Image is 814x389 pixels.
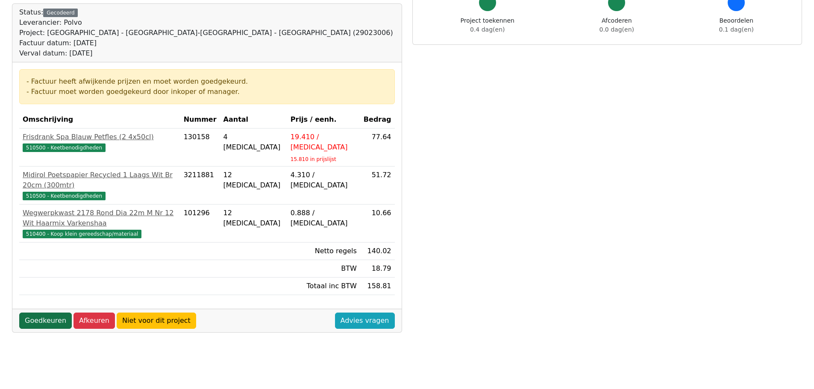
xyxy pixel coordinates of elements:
td: Netto regels [287,243,360,260]
a: Afkeuren [73,313,115,329]
a: Niet voor dit project [117,313,196,329]
div: Frisdrank Spa Blauw Petfles (2 4x50cl) [23,132,177,142]
div: Factuur datum: [DATE] [19,38,393,48]
td: BTW [287,260,360,278]
td: 18.79 [360,260,395,278]
th: Omschrijving [19,111,180,129]
div: Project: [GEOGRAPHIC_DATA] - [GEOGRAPHIC_DATA]-[GEOGRAPHIC_DATA] - [GEOGRAPHIC_DATA] (29023006) [19,28,393,38]
span: 510400 - Koop klein gereedschap/materiaal [23,230,141,238]
td: 130158 [180,129,220,167]
span: 0.4 dag(en) [470,26,505,33]
div: 12 [MEDICAL_DATA] [223,208,284,228]
td: 10.66 [360,205,395,243]
div: Wegwerpkwast 2178 Rond Dia 22m M Nr 12 Wit Haarmix Varkenshaa [23,208,177,228]
th: Aantal [220,111,287,129]
span: 0.1 dag(en) [719,26,754,33]
sub: 15.810 in prijslijst [291,156,336,162]
th: Nummer [180,111,220,129]
td: 140.02 [360,243,395,260]
div: Afcoderen [599,16,634,34]
a: Frisdrank Spa Blauw Petfles (2 4x50cl)510500 - Keetbenodigdheden [23,132,177,152]
span: 510500 - Keetbenodigdheden [23,143,106,152]
th: Prijs / eenh. [287,111,360,129]
div: 4 [MEDICAL_DATA] [223,132,284,152]
a: Wegwerpkwast 2178 Rond Dia 22m M Nr 12 Wit Haarmix Varkenshaa510400 - Koop klein gereedschap/mate... [23,208,177,239]
td: 101296 [180,205,220,243]
div: 19.410 / [MEDICAL_DATA] [291,132,357,152]
div: - Factuur moet worden goedgekeurd door inkoper of manager. [26,87,388,97]
div: Verval datum: [DATE] [19,48,393,58]
div: Gecodeerd [43,9,78,17]
span: 510500 - Keetbenodigdheden [23,192,106,200]
div: Midirol Poetspapier Recycled 1 Laags Wit Br 20cm (300mtr) [23,170,177,190]
div: 0.888 / [MEDICAL_DATA] [291,208,357,228]
td: 77.64 [360,129,395,167]
td: 51.72 [360,167,395,205]
span: 0.0 dag(en) [599,26,634,33]
div: Project toekennen [461,16,514,34]
div: 12 [MEDICAL_DATA] [223,170,284,190]
a: Midirol Poetspapier Recycled 1 Laags Wit Br 20cm (300mtr)510500 - Keetbenodigdheden [23,170,177,201]
div: Status: [19,7,393,58]
th: Bedrag [360,111,395,129]
a: Goedkeuren [19,313,72,329]
div: - Factuur heeft afwijkende prijzen en moet worden goedgekeurd. [26,76,388,87]
td: Totaal inc BTW [287,278,360,295]
td: 3211881 [180,167,220,205]
div: 4.310 / [MEDICAL_DATA] [291,170,357,190]
td: 158.81 [360,278,395,295]
div: Leverancier: Polvo [19,18,393,28]
a: Advies vragen [335,313,395,329]
div: Beoordelen [719,16,754,34]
